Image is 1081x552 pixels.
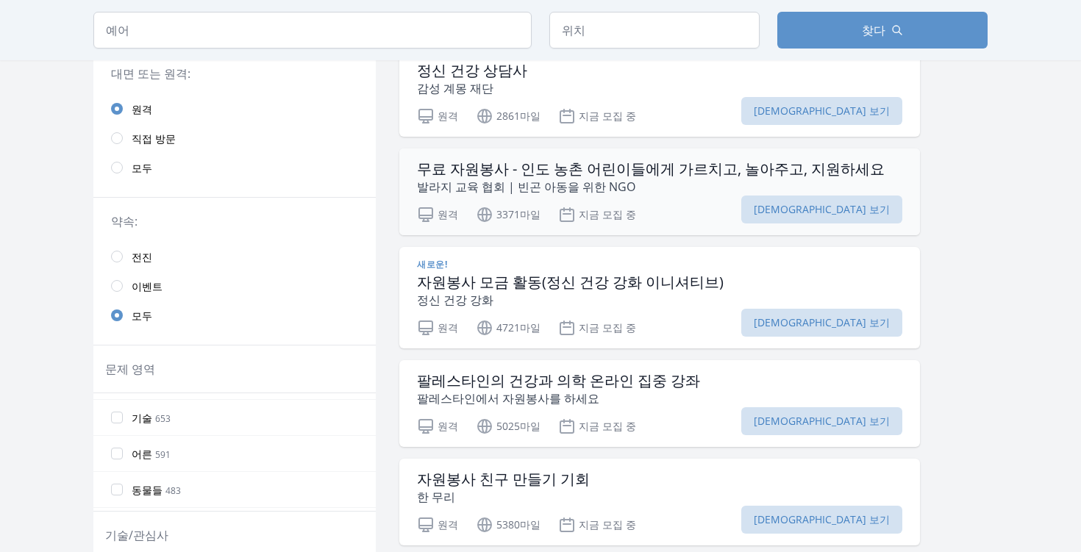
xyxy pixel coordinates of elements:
font: 전진 [132,250,152,264]
font: 2861마일 [496,109,540,123]
font: 지금 모집 중 [579,419,636,433]
font: [DEMOGRAPHIC_DATA] 보기 [754,104,890,118]
a: 정신 건강 상담사 감성 계몽 재단 원격 2861마일 지금 모집 중 [DEMOGRAPHIC_DATA] 보기 [399,50,920,137]
font: 5025마일 [496,419,540,433]
font: 5380마일 [496,517,540,531]
font: 자원봉사 친구 만들기 기회 [417,469,590,489]
a: 새로운! 자원봉사 모금 활동(정신 건강 강화 이니셔티브) 정신 건강 강화 원격 4721마일 지금 모집 중 [DEMOGRAPHIC_DATA] 보기 [399,247,920,348]
font: 한 무리 [417,489,455,505]
font: 지금 모집 중 [579,320,636,334]
font: 591 [155,448,171,461]
font: 문제 영역 [105,361,155,377]
font: 찾다 [862,22,885,38]
font: [DEMOGRAPHIC_DATA] 보기 [754,414,890,428]
font: 원격 [132,102,152,116]
font: 3371마일 [496,207,540,221]
font: 원격 [438,109,458,123]
font: 지금 모집 중 [579,207,636,221]
font: 653 [155,412,171,425]
font: 팔레스타인에서 자원봉사를 하세요 [417,390,599,406]
font: 모두 [132,161,152,175]
a: 모두 [93,301,376,330]
input: 어른 591 [111,448,123,459]
font: 어른 [132,447,152,461]
input: 기술 653 [111,412,123,423]
font: 원격 [438,419,458,433]
a: 팔레스타인의 건강과 의학 온라인 집중 강좌 팔레스타인에서 자원봉사를 하세요 원격 5025마일 지금 모집 중 [DEMOGRAPHIC_DATA] 보기 [399,360,920,447]
font: 발라지 교육 협회 | 빈곤 아동을 위한 NGO [417,179,635,195]
font: [DEMOGRAPHIC_DATA] 보기 [754,512,890,526]
font: 원격 [438,320,458,334]
a: 직접 방문 [93,123,376,153]
font: [DEMOGRAPHIC_DATA] 보기 [754,315,890,329]
font: 대면 또는 원격: [111,65,190,82]
font: 정신 건강 강화 [417,292,493,308]
font: 기술 [132,411,152,425]
font: 지금 모집 중 [579,109,636,123]
font: 새로운! [417,258,447,270]
font: 이벤트 [132,279,163,293]
a: 원격 [93,94,376,123]
input: 예어 [93,12,532,49]
font: 무료 자원봉사 - 인도 농촌 어린이들에게 가르치고, 놀아주고, 지원하세요 [417,159,885,179]
font: 원격 [438,207,458,221]
input: 위치 [549,12,760,49]
a: 이벤트 [93,271,376,301]
font: 동물들 [132,483,163,497]
a: 무료 자원봉사 - 인도 농촌 어린이들에게 가르치고, 놀아주고, 지원하세요 발라지 교육 협회 | 빈곤 아동을 위한 NGO 원격 3371마일 지금 모집 중 [DEMOGRAPHIC... [399,148,920,235]
button: 찾다 [777,12,988,49]
font: 직접 방문 [132,132,176,146]
font: 기술/관심사 [105,527,168,543]
font: 자원봉사 모금 활동(정신 건강 강화 이니셔티브) [417,272,724,292]
font: 정신 건강 상담사 [417,60,527,80]
input: 동물들 483 [111,484,123,495]
font: 팔레스타인의 건강과 의학 온라인 집중 강좌 [417,370,700,390]
font: 모두 [132,309,152,323]
a: 전진 [93,242,376,271]
a: 모두 [93,153,376,182]
font: 483 [165,484,181,497]
a: 자원봉사 친구 만들기 기회 한 무리 원격 5380마일 지금 모집 중 [DEMOGRAPHIC_DATA] 보기 [399,459,920,545]
font: 지금 모집 중 [579,517,636,531]
font: 감성 계몽 재단 [417,80,493,96]
font: 4721마일 [496,320,540,334]
font: [DEMOGRAPHIC_DATA] 보기 [754,202,890,216]
font: 원격 [438,517,458,531]
font: 약속: [111,213,138,229]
